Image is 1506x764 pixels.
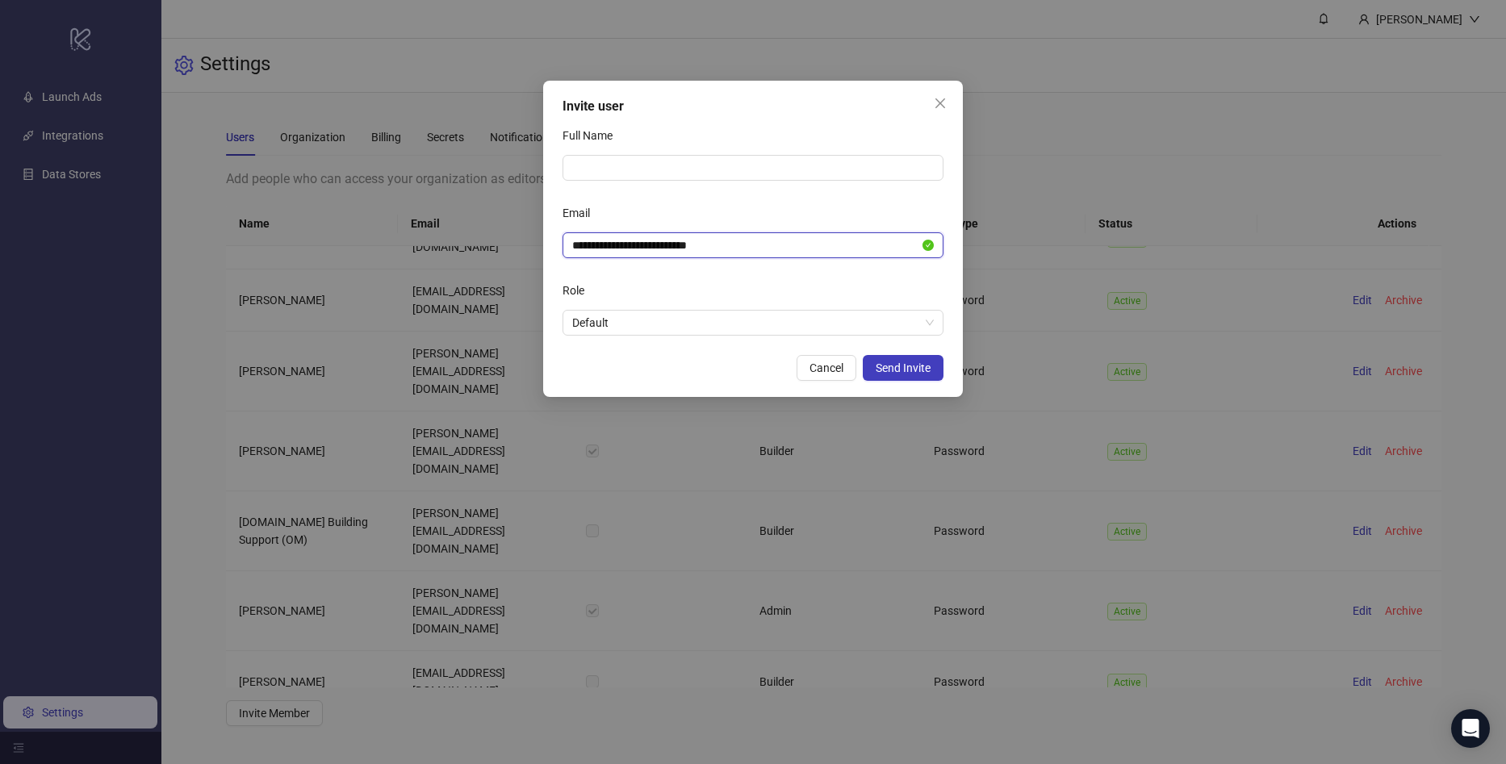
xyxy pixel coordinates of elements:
label: Email [563,200,600,226]
span: Cancel [809,361,843,374]
button: Send Invite [863,355,943,381]
input: Email [572,236,919,254]
input: Full Name [563,155,943,181]
span: close [934,97,947,110]
button: Cancel [797,355,856,381]
label: Full Name [563,123,623,148]
button: Close [927,90,953,116]
div: Open Intercom Messenger [1451,709,1490,748]
div: Invite user [563,97,943,116]
span: Default [572,311,934,335]
label: Role [563,278,595,303]
span: Send Invite [876,361,931,374]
